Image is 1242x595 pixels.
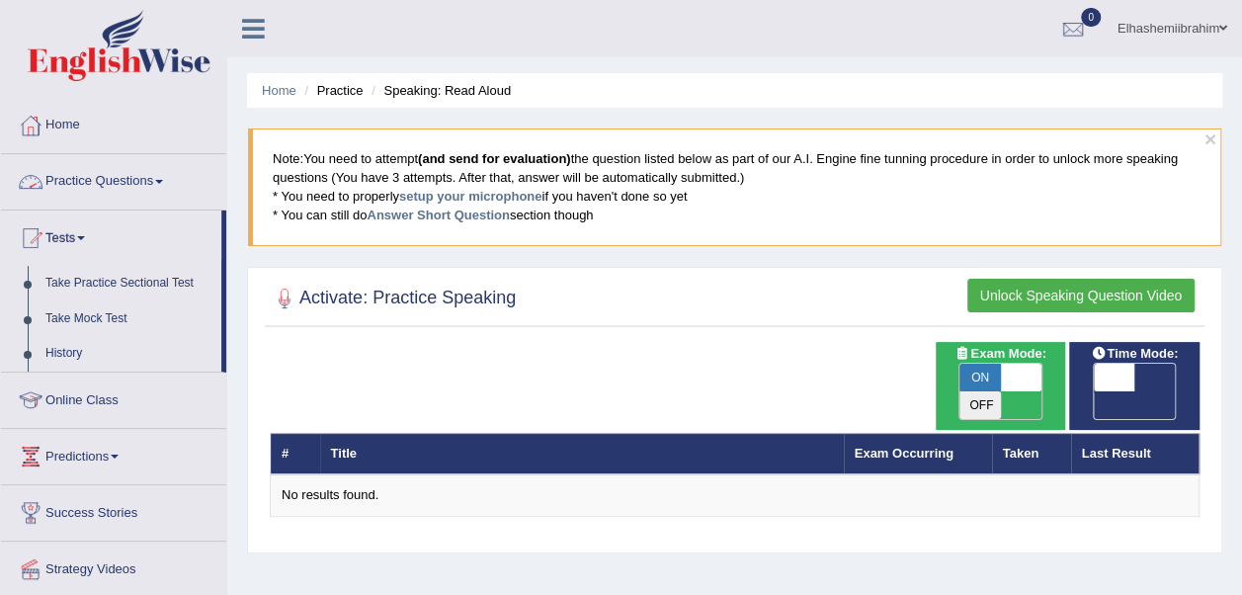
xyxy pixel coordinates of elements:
a: Home [262,83,296,98]
b: (and send for evaluation) [418,151,571,166]
h2: Activate: Practice Speaking [270,284,516,313]
li: Speaking: Read Aloud [367,81,511,100]
th: Last Result [1071,433,1200,474]
a: setup your microphone [399,189,541,204]
a: Take Practice Sectional Test [37,266,221,301]
a: Strategy Videos [1,542,226,591]
span: 0 [1081,8,1101,27]
a: Home [1,98,226,147]
a: Take Mock Test [37,301,221,337]
a: Success Stories [1,485,226,535]
div: No results found. [282,486,1188,505]
button: Unlock Speaking Question Video [967,279,1195,312]
a: Tests [1,211,221,260]
span: ON [959,364,1001,391]
span: Time Mode: [1083,343,1186,364]
a: Practice Questions [1,154,226,204]
li: Practice [299,81,363,100]
span: OFF [959,391,1001,419]
th: Taken [992,433,1071,474]
a: Answer Short Question [367,208,509,222]
div: Show exams occurring in exams [936,342,1066,430]
th: # [271,433,320,474]
th: Title [320,433,844,474]
span: Exam Mode: [947,343,1053,364]
a: Predictions [1,429,226,478]
a: History [37,336,221,372]
blockquote: You need to attempt the question listed below as part of our A.I. Engine fine tunning procedure i... [248,128,1221,245]
button: × [1204,128,1216,149]
span: Note: [273,151,303,166]
a: Online Class [1,373,226,422]
a: Exam Occurring [855,446,953,461]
